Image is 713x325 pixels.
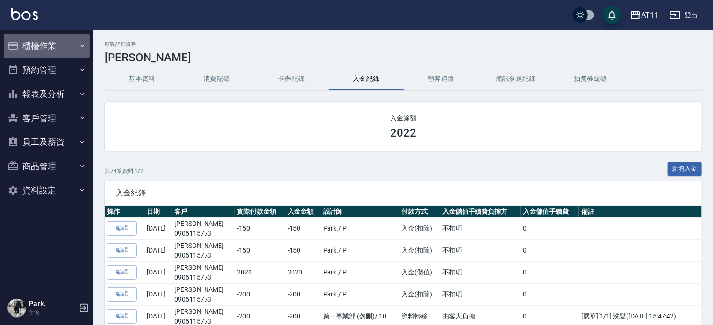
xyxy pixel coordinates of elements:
button: 櫃檯作業 [4,34,90,58]
img: Logo [11,8,38,20]
td: Park. / P [321,217,399,239]
td: -150 [235,217,285,239]
p: 共 74 筆資料, 1 / 2 [105,167,143,175]
button: 顧客追蹤 [404,68,478,90]
h3: [PERSON_NAME] [105,51,702,64]
td: 不扣項 [440,283,521,305]
button: 基本資料 [105,68,179,90]
td: [PERSON_NAME] [172,261,235,283]
div: AT11 [641,9,658,21]
img: Person [7,299,26,318]
td: 入金(扣除) [399,239,440,261]
th: 入金儲值手續費 [521,206,579,218]
a: 編輯 [107,265,137,280]
td: [PERSON_NAME] [172,239,235,261]
th: 備註 [579,206,702,218]
h2: 入金餘額 [116,113,691,123]
td: 入金(扣除) [399,283,440,305]
td: Park. / P [321,239,399,261]
h2: 顧客詳細資料 [105,41,702,47]
td: -150 [285,239,321,261]
td: 0 [521,239,579,261]
p: 0905115773 [174,229,232,238]
td: 入金(扣除) [399,217,440,239]
p: 0905115773 [174,273,232,282]
th: 付款方式 [399,206,440,218]
span: 入金紀錄 [116,188,691,198]
button: 入金紀錄 [329,68,404,90]
th: 實際付款金額 [235,206,285,218]
th: 客戶 [172,206,235,218]
td: [DATE] [144,283,172,305]
th: 操作 [105,206,144,218]
p: 0905115773 [174,295,232,304]
td: [PERSON_NAME] [172,217,235,239]
button: 卡券紀錄 [254,68,329,90]
button: 簡訊發送紀錄 [478,68,553,90]
td: -150 [235,239,285,261]
td: -200 [235,283,285,305]
td: 不扣項 [440,217,521,239]
button: 登出 [666,7,702,24]
td: [PERSON_NAME] [172,283,235,305]
a: 編輯 [107,287,137,302]
td: 2020 [285,261,321,283]
button: 資料設定 [4,178,90,202]
h3: 2022 [390,126,416,139]
button: 報表及分析 [4,82,90,106]
button: 預約管理 [4,58,90,82]
th: 設計師 [321,206,399,218]
td: Park. / P [321,261,399,283]
button: save [603,6,621,24]
td: 0 [521,217,579,239]
td: 0 [521,283,579,305]
button: 新增入金 [668,162,702,176]
td: [DATE] [144,217,172,239]
th: 入金金額 [285,206,321,218]
button: 消費記錄 [179,68,254,90]
p: 主管 [29,309,76,317]
button: 客戶管理 [4,106,90,130]
a: 編輯 [107,309,137,324]
button: 商品管理 [4,154,90,179]
a: 編輯 [107,221,137,236]
td: 0 [521,261,579,283]
p: 0905115773 [174,251,232,260]
th: 日期 [144,206,172,218]
td: -200 [285,283,321,305]
h5: Park. [29,299,76,309]
td: [DATE] [144,239,172,261]
button: AT11 [626,6,662,25]
button: 抽獎券紀錄 [553,68,628,90]
td: -150 [285,217,321,239]
th: 入金儲值手續費負擔方 [440,206,521,218]
td: [DATE] [144,261,172,283]
td: 不扣項 [440,261,521,283]
td: 不扣項 [440,239,521,261]
td: 入金(儲值) [399,261,440,283]
a: 編輯 [107,243,137,258]
button: 員工及薪資 [4,130,90,154]
td: 2020 [235,261,285,283]
td: Park. / P [321,283,399,305]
